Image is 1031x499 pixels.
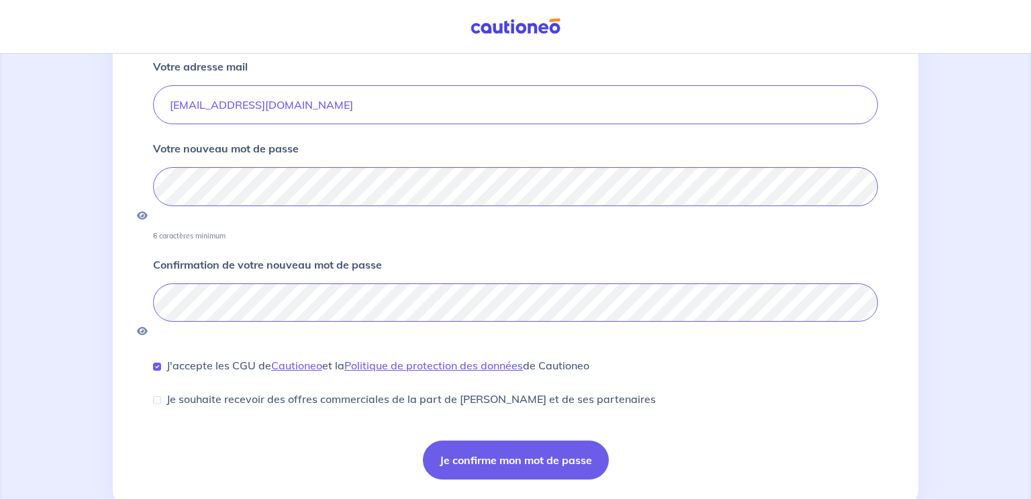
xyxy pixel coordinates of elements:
p: 6 caractères minimum [153,231,226,240]
p: J'accepte les CGU de et la de Cautioneo [166,357,589,373]
button: Je confirme mon mot de passe [423,441,609,480]
img: Cautioneo [465,18,566,35]
p: Votre nouveau mot de passe [153,140,299,156]
p: Confirmation de votre nouveau mot de passe [153,257,382,273]
p: Votre adresse mail [153,58,248,75]
input: email.placeholder [153,85,878,124]
a: Politique de protection des données [344,359,523,372]
p: Je souhaite recevoir des offres commerciales de la part de [PERSON_NAME] et de ses partenaires [166,391,656,407]
a: Cautioneo [271,359,322,372]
